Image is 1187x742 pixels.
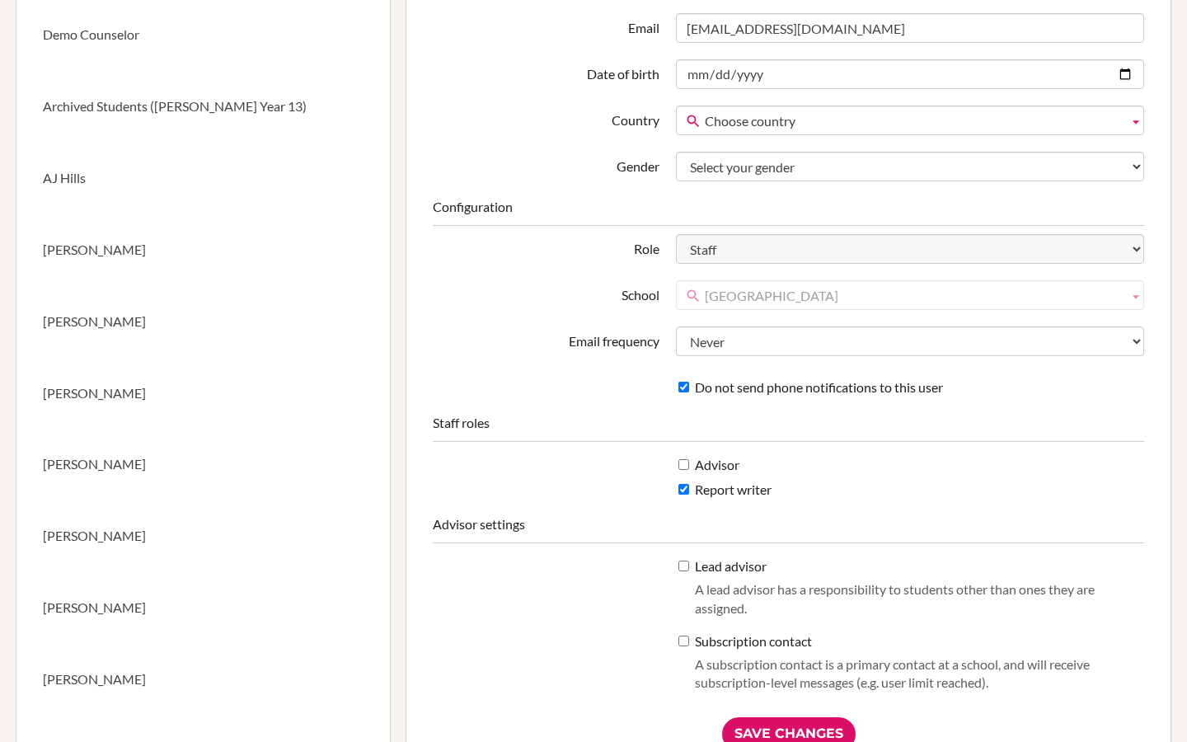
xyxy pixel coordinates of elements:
[16,429,390,500] a: [PERSON_NAME]
[678,636,689,646] input: Subscription contactA subscription contact is a primary contact at a school, and will receive sub...
[425,280,667,305] label: School
[425,152,667,176] label: Gender
[16,358,390,430] a: [PERSON_NAME]
[678,632,1136,702] label: Subscription contact
[425,13,667,38] label: Email
[678,378,943,397] label: Do not send phone notifications to this user
[678,382,689,392] input: Do not send phone notifications to this user
[695,655,1136,693] p: A subscription contact is a primary contact at a school, and will receive subscription-level mess...
[425,59,667,84] label: Date of birth
[433,515,1144,543] legend: Advisor settings
[16,71,390,143] a: Archived Students ([PERSON_NAME] Year 13)
[705,281,1122,311] span: [GEOGRAPHIC_DATA]
[425,106,667,130] label: Country
[16,644,390,716] a: [PERSON_NAME]
[16,214,390,286] a: [PERSON_NAME]
[678,484,689,495] input: Report writer
[16,500,390,572] a: [PERSON_NAME]
[16,572,390,644] a: [PERSON_NAME]
[678,481,772,500] label: Report writer
[433,198,1144,226] legend: Configuration
[433,414,1144,442] legend: Staff roles
[705,106,1122,136] span: Choose country
[425,234,667,259] label: Role
[678,557,1136,627] label: Lead advisor
[678,561,689,571] input: Lead advisorA lead advisor has a responsibility to students other than ones they are assigned.
[425,326,667,351] label: Email frequency
[695,580,1136,618] p: A lead advisor has a responsibility to students other than ones they are assigned.
[678,456,739,475] label: Advisor
[16,143,390,214] a: AJ Hills
[678,459,689,470] input: Advisor
[16,286,390,358] a: [PERSON_NAME]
